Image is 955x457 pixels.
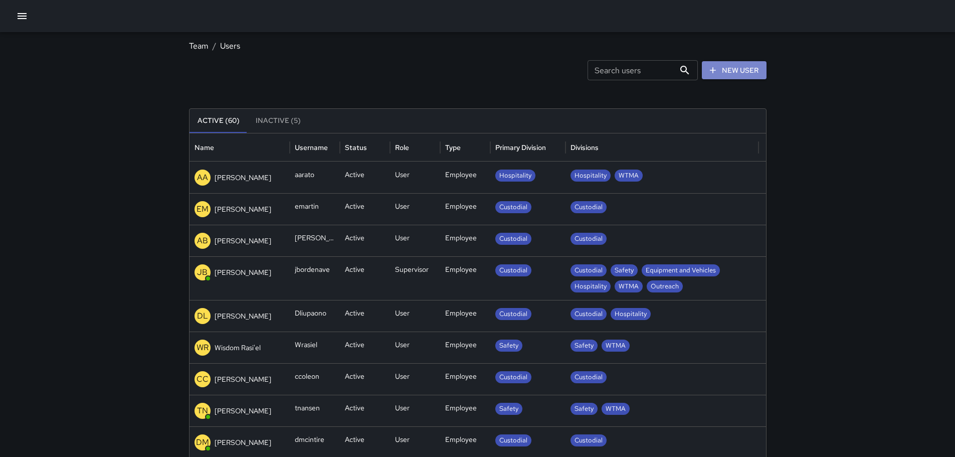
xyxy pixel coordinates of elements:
[215,311,271,321] p: [PERSON_NAME]
[390,256,440,300] div: Supervisor
[495,265,531,275] span: Custodial
[290,162,340,193] div: aarato
[495,435,531,445] span: Custodial
[390,332,440,363] div: User
[215,374,271,384] p: [PERSON_NAME]
[340,162,390,193] div: Active
[290,332,340,363] div: Wrasiel
[602,404,630,414] span: WTMA
[197,373,209,385] p: CC
[340,256,390,300] div: Active
[440,193,490,225] div: Employee
[570,171,611,181] span: Hospitality
[290,225,340,256] div: arlen
[570,372,607,382] span: Custodial
[215,173,271,183] p: [PERSON_NAME]
[570,309,607,319] span: Custodial
[642,265,720,275] span: Equipment and Vehicles
[570,234,607,244] span: Custodial
[390,363,440,395] div: User
[248,109,309,133] button: Inactive (5)
[290,256,340,300] div: jbordenave
[570,202,607,212] span: Custodial
[215,204,271,214] p: [PERSON_NAME]
[215,236,271,246] p: [PERSON_NAME]
[213,40,216,52] li: /
[345,143,367,152] div: Status
[215,437,271,447] p: [PERSON_NAME]
[570,281,611,291] span: Hospitality
[290,363,340,395] div: ccoleon
[440,395,490,426] div: Employee
[440,363,490,395] div: Employee
[570,435,607,445] span: Custodial
[195,143,214,152] div: Name
[189,109,248,133] button: Active (60)
[340,225,390,256] div: Active
[495,234,531,244] span: Custodial
[495,404,522,414] span: Safety
[197,235,208,247] p: AB
[440,332,490,363] div: Employee
[495,202,531,212] span: Custodial
[390,395,440,426] div: User
[215,267,271,277] p: [PERSON_NAME]
[197,266,208,278] p: JB
[197,405,208,417] p: TN
[189,41,209,51] a: Team
[395,143,409,152] div: Role
[220,41,240,51] a: Users
[196,436,209,448] p: DM
[702,61,767,80] a: New User
[647,281,683,291] span: Outreach
[611,265,638,275] span: Safety
[390,162,440,193] div: User
[570,341,598,351] span: Safety
[340,363,390,395] div: Active
[340,193,390,225] div: Active
[615,281,643,291] span: WTMA
[197,310,208,322] p: DL
[440,300,490,332] div: Employee
[611,309,651,319] span: Hospitality
[390,300,440,332] div: User
[197,342,209,354] p: WR
[215,406,271,416] p: [PERSON_NAME]
[197,172,208,184] p: AA
[570,404,598,414] span: Safety
[440,225,490,256] div: Employee
[340,332,390,363] div: Active
[390,225,440,256] div: User
[197,203,209,215] p: EM
[495,143,546,152] div: Primary Division
[440,162,490,193] div: Employee
[340,300,390,332] div: Active
[602,341,630,351] span: WTMA
[390,193,440,225] div: User
[340,395,390,426] div: Active
[495,171,535,181] span: Hospitality
[295,143,328,152] div: Username
[570,265,607,275] span: Custodial
[440,256,490,300] div: Employee
[495,309,531,319] span: Custodial
[570,143,599,152] div: Divisions
[215,343,261,353] p: Wisdom Rasi'el
[290,300,340,332] div: Dliupaono
[495,341,522,351] span: Safety
[495,372,531,382] span: Custodial
[445,143,461,152] div: Type
[615,171,643,181] span: WTMA
[290,193,340,225] div: emartin
[290,395,340,426] div: tnansen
